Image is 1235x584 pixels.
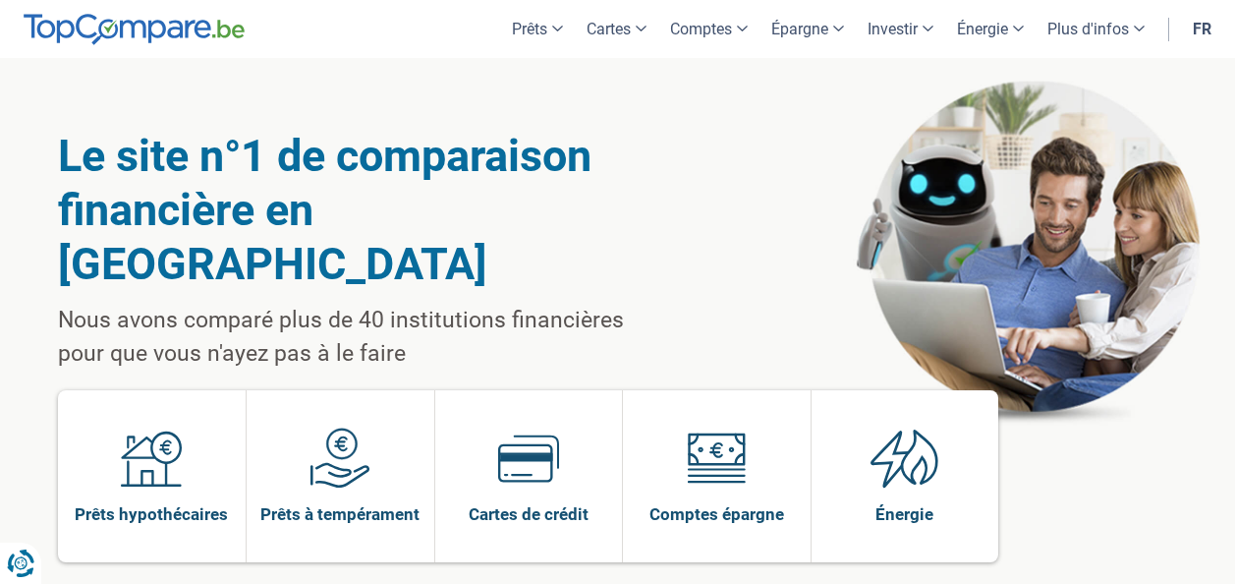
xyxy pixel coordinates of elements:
p: Nous avons comparé plus de 40 institutions financières pour que vous n'ayez pas à le faire [58,304,674,371]
a: Comptes épargne Comptes épargne [623,390,811,562]
span: Énergie [875,503,933,525]
a: Cartes de crédit Cartes de crédit [435,390,623,562]
span: Prêts hypothécaires [75,503,228,525]
img: Prêts hypothécaires [121,428,182,489]
span: Prêts à tempérament [260,503,420,525]
a: Prêts hypothécaires Prêts hypothécaires [58,390,247,562]
a: Énergie Énergie [812,390,999,562]
img: Énergie [870,428,939,489]
h1: Le site n°1 de comparaison financière en [GEOGRAPHIC_DATA] [58,129,674,291]
a: Prêts à tempérament Prêts à tempérament [247,390,434,562]
img: TopCompare [24,14,245,45]
span: Cartes de crédit [469,503,589,525]
span: Comptes épargne [649,503,784,525]
img: Comptes épargne [686,428,747,489]
img: Prêts à tempérament [309,428,370,489]
img: Cartes de crédit [498,428,559,489]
